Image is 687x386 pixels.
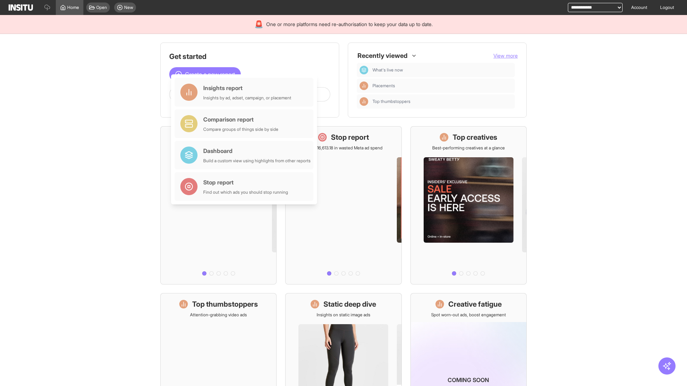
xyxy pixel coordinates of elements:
div: Stop report [203,178,288,187]
span: Placements [372,83,512,89]
a: What's live nowSee all active ads instantly [160,126,277,284]
h1: Stop report [331,132,369,142]
span: Create a new report [185,70,235,79]
span: Top thumbstoppers [372,99,512,104]
span: Home [67,5,79,10]
div: Build a custom view using highlights from other reports [203,158,311,164]
a: Top creativesBest-performing creatives at a glance [410,126,527,284]
h1: Top thumbstoppers [192,299,258,309]
p: Best-performing creatives at a glance [432,145,505,151]
span: What's live now [372,67,512,73]
span: Placements [372,83,395,89]
div: Insights [360,81,368,90]
img: Logo [9,4,33,11]
button: Create a new report [169,67,241,81]
p: Save £16,613.18 in wasted Meta ad spend [304,145,383,151]
h1: Top creatives [453,132,497,142]
p: Insights on static image ads [317,312,370,318]
div: Insights by ad, adset, campaign, or placement [203,95,291,101]
div: Find out which ads you should stop running [203,189,288,195]
div: Comparison report [203,115,278,124]
p: Attention-grabbing video ads [190,312,247,318]
span: View more [493,53,518,59]
div: 🚨 [254,19,263,29]
div: Dashboard [203,147,311,155]
div: Insights report [203,84,291,92]
span: What's live now [372,67,403,73]
div: Compare groups of things side by side [203,127,278,132]
div: Dashboard [360,66,368,74]
span: Top thumbstoppers [372,99,410,104]
h1: Get started [169,51,330,61]
span: Open [96,5,107,10]
button: View more [493,52,518,59]
h1: Static deep dive [323,299,376,309]
span: New [124,5,133,10]
div: Insights [360,97,368,106]
a: Stop reportSave £16,613.18 in wasted Meta ad spend [285,126,401,284]
span: One or more platforms need re-authorisation to keep your data up to date. [266,21,433,28]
